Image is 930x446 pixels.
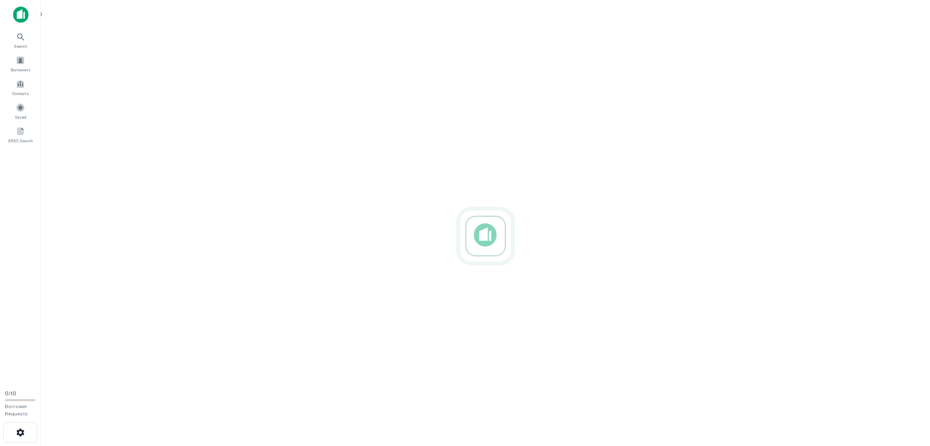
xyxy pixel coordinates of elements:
[15,114,27,120] span: Saved
[5,391,16,397] span: 0 / 10
[12,90,29,97] span: Contacts
[2,53,38,75] a: Borrowers
[2,124,38,146] a: SREO Search
[8,137,33,144] span: SREO Search
[14,43,27,49] span: Search
[13,7,29,23] img: capitalize-icon.png
[889,381,930,420] iframe: Chat Widget
[5,404,28,417] span: Borrower Requests
[2,100,38,122] a: Saved
[2,76,38,98] a: Contacts
[11,66,30,73] span: Borrowers
[2,29,38,51] a: Search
